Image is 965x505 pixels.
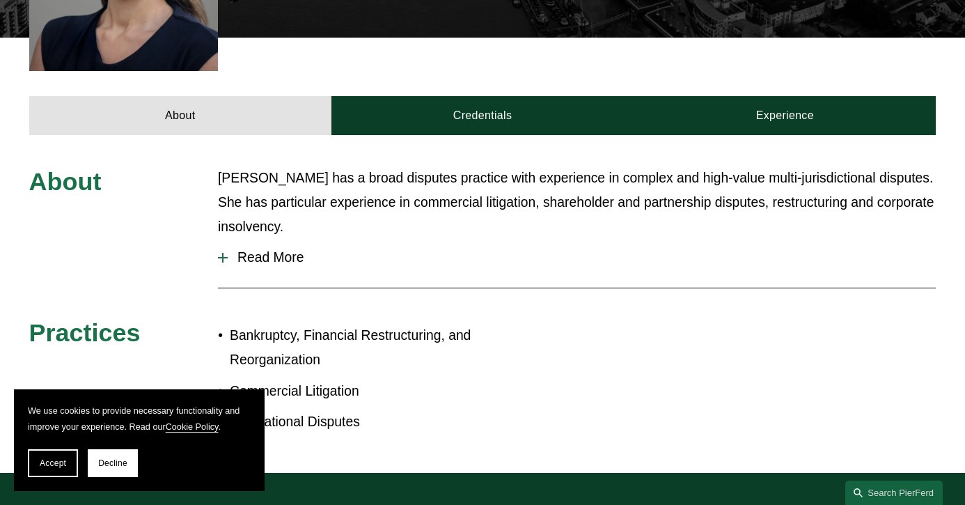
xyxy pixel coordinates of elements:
span: Practices [29,318,141,347]
p: [PERSON_NAME] has a broad disputes practice with experience in complex and high-value multi-juris... [218,166,936,239]
span: Decline [98,458,127,468]
span: About [29,167,102,196]
a: Search this site [845,481,943,505]
a: About [29,96,331,135]
span: Read More [228,250,936,265]
p: Commercial Litigation [230,380,482,404]
button: Decline [88,449,138,477]
a: Experience [634,96,936,135]
p: International Disputes [230,410,482,435]
button: Accept [28,449,78,477]
span: Accept [40,458,66,468]
a: Credentials [331,96,634,135]
p: We use cookies to provide necessary functionality and improve your experience. Read our . [28,403,251,435]
a: Cookie Policy [166,422,219,432]
button: Read More [218,240,936,276]
p: Bankruptcy, Financial Restructuring, and Reorganization [230,324,482,373]
section: Cookie banner [14,389,265,491]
